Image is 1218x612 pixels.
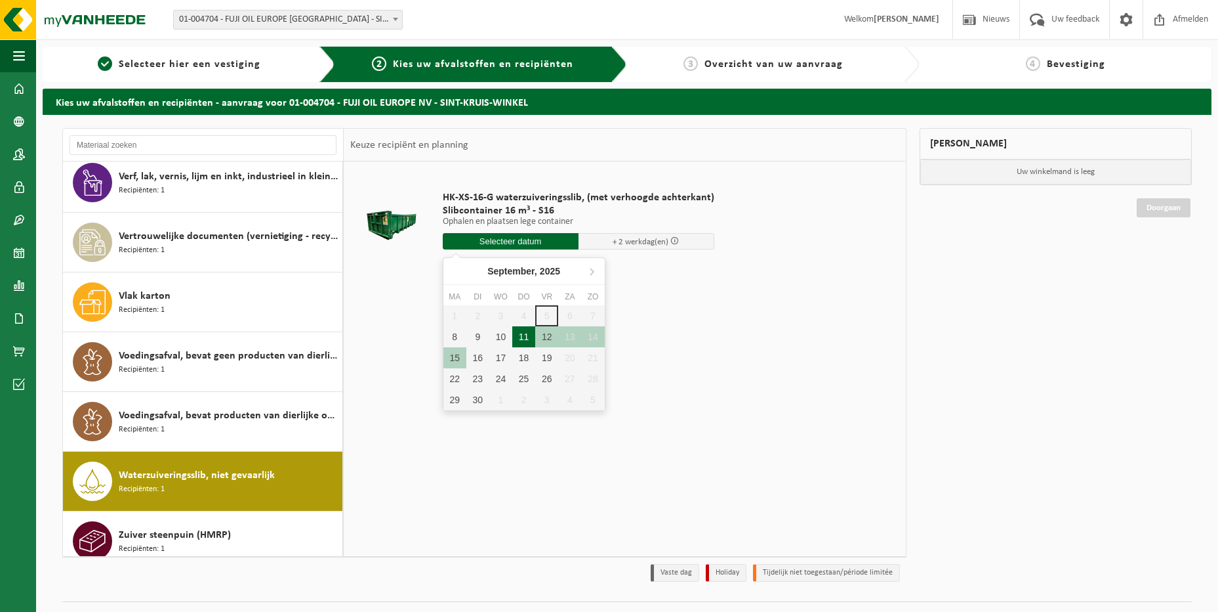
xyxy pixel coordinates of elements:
button: Voedingsafval, bevat geen producten van dierlijke oorsprong, gemengde verpakking (exclusief glas)... [63,332,343,392]
div: Keuze recipiënt en planning [344,129,475,162]
div: 26 [535,368,558,389]
div: wo [489,290,512,303]
span: Waterzuiveringsslib, niet gevaarlijk [119,468,275,483]
span: Recipiënten: 1 [119,185,165,197]
span: Verf, lak, vernis, lijm en inkt, industrieel in kleinverpakking [119,169,339,185]
span: 01-004704 - FUJI OIL EUROPE NV - SINT-KRUIS-WINKEL [173,10,403,30]
span: 2 [372,56,386,71]
div: 3 [535,389,558,410]
button: Zuiver steenpuin (HMRP) Recipiënten: 1 [63,512,343,571]
div: zo [581,290,604,303]
span: Overzicht van uw aanvraag [704,59,843,70]
div: 8 [443,326,466,347]
i: 2025 [540,267,560,276]
div: 30 [466,389,489,410]
div: 19 [535,347,558,368]
span: 3 [683,56,698,71]
div: do [512,290,535,303]
button: Vlak karton Recipiënten: 1 [63,273,343,332]
span: Recipiënten: 1 [119,304,165,317]
span: 4 [1026,56,1040,71]
div: 29 [443,389,466,410]
div: 2 [512,389,535,410]
div: za [558,290,581,303]
input: Materiaal zoeken [70,135,336,155]
div: di [466,290,489,303]
div: 11 [512,326,535,347]
span: 01-004704 - FUJI OIL EUROPE NV - SINT-KRUIS-WINKEL [174,11,402,29]
button: Verf, lak, vernis, lijm en inkt, industrieel in kleinverpakking Recipiënten: 1 [63,153,343,213]
li: Tijdelijk niet toegestaan/période limitée [753,564,900,582]
span: Kies uw afvalstoffen en recipiënten [393,59,573,70]
div: 25 [512,368,535,389]
button: Voedingsafval, bevat producten van dierlijke oorsprong, onverpakt, categorie 3 Recipiënten: 1 [63,392,343,452]
p: Ophalen en plaatsen lege container [443,217,714,227]
span: Slibcontainer 16 m³ - S16 [443,204,714,217]
span: Bevestiging [1047,59,1105,70]
h2: Kies uw afvalstoffen en recipiënten - aanvraag voor 01-004704 - FUJI OIL EUROPE NV - SINT-KRUIS-W... [43,89,1211,114]
div: 22 [443,368,466,389]
span: HK-XS-16-G waterzuiveringsslib, (met verhoogde achterkant) [443,191,714,204]
div: 16 [466,347,489,368]
span: Recipiënten: 1 [119,364,165,376]
li: Vaste dag [651,564,699,582]
span: Voedingsafval, bevat geen producten van dierlijke oorsprong, gemengde verpakking (exclusief glas) [119,348,339,364]
div: 10 [489,326,512,347]
span: Recipiënten: 1 [119,543,165,556]
div: 24 [489,368,512,389]
div: 1 [489,389,512,410]
span: 1 [98,56,112,71]
strong: [PERSON_NAME] [874,14,939,24]
div: 17 [489,347,512,368]
button: Vertrouwelijke documenten (vernietiging - recyclage) Recipiënten: 1 [63,213,343,273]
p: Uw winkelmand is leeg [920,160,1192,185]
div: 23 [466,368,489,389]
span: Recipiënten: 1 [119,244,165,257]
a: Doorgaan [1137,198,1190,217]
div: 12 [535,326,558,347]
div: ma [443,290,466,303]
div: September, [482,261,565,282]
div: 18 [512,347,535,368]
span: Zuiver steenpuin (HMRP) [119,527,231,543]
div: 15 [443,347,466,368]
span: Vertrouwelijke documenten (vernietiging - recyclage) [119,229,339,244]
span: Selecteer hier een vestiging [119,59,260,70]
div: 9 [466,326,489,347]
span: Vlak karton [119,288,171,304]
span: Recipiënten: 1 [119,424,165,436]
span: Voedingsafval, bevat producten van dierlijke oorsprong, onverpakt, categorie 3 [119,408,339,424]
div: [PERSON_NAME] [920,128,1192,160]
span: + 2 werkdag(en) [613,238,668,246]
input: Selecteer datum [443,233,579,250]
li: Holiday [706,564,746,582]
button: Waterzuiveringsslib, niet gevaarlijk Recipiënten: 1 [63,452,343,512]
div: vr [535,290,558,303]
span: Recipiënten: 1 [119,483,165,496]
a: 1Selecteer hier een vestiging [49,56,309,72]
